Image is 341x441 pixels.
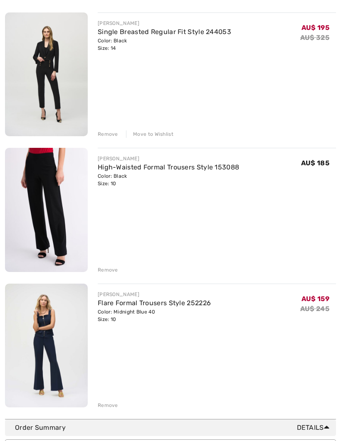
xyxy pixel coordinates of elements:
[98,172,239,187] div: Color: Black Size: 10
[301,295,329,303] span: AU$ 159
[98,308,211,323] div: Color: Midnight Blue 40 Size: 10
[98,20,231,27] div: [PERSON_NAME]
[5,148,88,272] img: High-Waisted Formal Trousers Style 153088
[301,24,329,32] span: AU$ 195
[98,163,239,171] a: High-Waisted Formal Trousers Style 153088
[300,34,329,42] s: AU$ 325
[98,299,211,307] a: Flare Formal Trousers Style 252226
[15,423,333,433] div: Order Summary
[300,305,329,313] s: AU$ 245
[301,159,329,167] span: AU$ 185
[98,130,118,138] div: Remove
[5,284,88,407] img: Flare Formal Trousers Style 252226
[98,37,231,52] div: Color: Black Size: 14
[297,423,333,433] span: Details
[126,130,173,138] div: Move to Wishlist
[98,402,118,409] div: Remove
[98,155,239,162] div: [PERSON_NAME]
[98,266,118,274] div: Remove
[98,28,231,36] a: Single Breasted Regular Fit Style 244053
[5,12,88,136] img: Single Breasted Regular Fit Style 244053
[98,291,211,298] div: [PERSON_NAME]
